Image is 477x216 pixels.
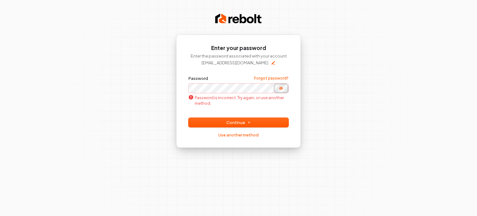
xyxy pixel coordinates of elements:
[215,12,262,25] img: Rebolt Logo
[218,132,259,138] a: Use another method
[189,76,208,81] label: Password
[189,44,288,52] h1: Enter your password
[271,60,276,65] button: Edit
[254,76,288,81] a: Forgot password?
[189,53,288,59] p: Enter the password associated with your account
[189,118,288,127] button: Continue
[202,60,268,66] p: [EMAIL_ADDRESS][DOMAIN_NAME]
[275,85,287,92] button: Show password
[226,120,251,125] span: Continue
[189,95,288,106] p: Password is incorrect. Try again, or use another method.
